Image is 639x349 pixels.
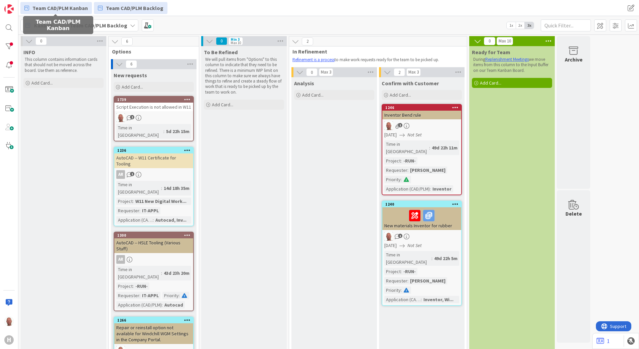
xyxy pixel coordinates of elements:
[430,144,459,151] div: 49d 22h 11m
[382,104,462,195] a: 1246Inventor Bend ruleRK[DATE]Not SetTime in [GEOGRAPHIC_DATA]:49d 22h 11mProject:-RUN-Requester:...
[384,140,429,155] div: Time in [GEOGRAPHIC_DATA]
[382,232,461,241] div: RK
[398,234,402,238] span: 1
[407,166,408,174] span: :
[106,4,163,12] span: Team CAD/PLM Backlog
[507,22,516,29] span: 1x
[116,282,133,290] div: Project
[408,71,419,74] div: Max 3
[385,105,461,110] div: 1246
[401,268,402,275] span: :
[429,144,430,151] span: :
[161,185,162,192] span: :
[116,170,125,179] div: AR
[402,268,417,275] div: -RUN-
[116,198,133,205] div: Project
[204,49,238,55] span: To Be Refined
[407,242,422,248] i: Not Set
[516,22,525,29] span: 2x
[114,113,193,122] div: RK
[384,296,421,303] div: Application (CAD/PLM)
[114,232,193,253] div: 1300AutoCAD -- HSLE Tooling (Various Stuff)
[480,80,501,86] span: Add Card...
[31,80,53,86] span: Add Card...
[4,317,14,326] img: RK
[162,185,191,192] div: 14d 18h 35m
[114,147,193,168] div: 1236AutoCAD -- W11 Certificate for Tooling
[4,4,14,14] img: Visit kanbanzone.com
[398,123,402,127] span: 1
[179,292,180,299] span: :
[401,176,402,183] span: :
[114,232,194,311] a: 1300AutoCAD -- HSLE Tooling (Various Stuff)ARTime in [GEOGRAPHIC_DATA]:43d 23h 20mProject:-RUN-Re...
[117,97,193,102] div: 1739
[114,96,194,141] a: 1739Script Execution is not allowed in W11RKTime in [GEOGRAPHIC_DATA]:5d 22h 15m
[384,268,401,275] div: Project
[116,255,125,264] div: AR
[216,37,227,45] span: 0
[114,72,147,79] span: New requests
[114,153,193,168] div: AutoCAD -- W11 Certificate for Tooling
[117,148,193,153] div: 1236
[231,38,240,41] div: Min 3
[212,102,233,108] span: Add Card...
[401,157,402,164] span: :
[35,37,47,45] span: 0
[407,132,422,138] i: Not Set
[292,57,460,63] p: to make work requests ready for the team to be picked up.
[382,201,462,306] a: 1240New materials Inventor for rubberRK[DATE]Not SetTime in [GEOGRAPHIC_DATA]:49d 22h 5mProject:-...
[162,269,191,277] div: 43d 23h 20m
[116,266,161,280] div: Time in [GEOGRAPHIC_DATA]
[384,251,431,266] div: Time in [GEOGRAPHIC_DATA]
[126,60,137,68] span: 6
[321,71,331,74] div: Max 3
[114,317,193,344] div: 1266Repair or reinstall option not available for Windchill WGM Settings in the Company Portal.
[525,22,534,29] span: 3x
[116,124,163,139] div: Time in [GEOGRAPHIC_DATA]
[384,176,401,183] div: Priority
[153,216,154,224] span: :
[134,282,149,290] div: -RUN-
[70,22,127,29] b: Team CAD/PLM Backlog
[162,301,163,309] span: :
[205,57,283,95] p: We will pull items from "Options" to this column to indicate that they need to be refined. There ...
[116,292,139,299] div: Requester
[26,19,91,31] h5: Team CAD/PLM Kanban
[407,277,408,284] span: :
[25,57,102,73] p: This column contains information cards that should not be moved across the board. Use them as ref...
[384,121,393,130] img: RK
[116,181,161,196] div: Time in [GEOGRAPHIC_DATA]
[384,286,401,294] div: Priority
[302,37,313,45] span: 2
[133,198,134,205] span: :
[23,49,35,55] span: INFO
[565,210,582,218] div: Delete
[139,292,140,299] span: :
[306,68,317,76] span: 0
[382,201,461,230] div: 1240New materials Inventor for rubber
[302,92,324,98] span: Add Card...
[384,277,407,284] div: Requester
[114,97,193,111] div: 1739Script Execution is not allowed in W11
[431,185,453,193] div: Inventor
[382,105,461,119] div: 1246Inventor Bend rule
[382,111,461,119] div: Inventor Bend rule
[116,207,139,214] div: Requester
[432,255,459,262] div: 49d 22h 5m
[382,80,439,87] span: Confirm with Customer
[565,55,583,64] div: Archive
[114,232,193,238] div: 1300
[390,92,411,98] span: Add Card...
[294,80,314,87] span: Analysis
[117,233,193,238] div: 1300
[112,48,190,55] span: Options
[116,301,162,309] div: Application (CAD/PLM)
[394,68,405,76] span: 2
[114,238,193,253] div: AutoCAD -- HSLE Tooling (Various Stuff)
[121,37,133,45] span: 6
[130,115,134,119] span: 2
[401,286,402,294] span: :
[384,157,401,164] div: Project
[163,301,185,309] div: Autocad
[421,296,422,303] span: :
